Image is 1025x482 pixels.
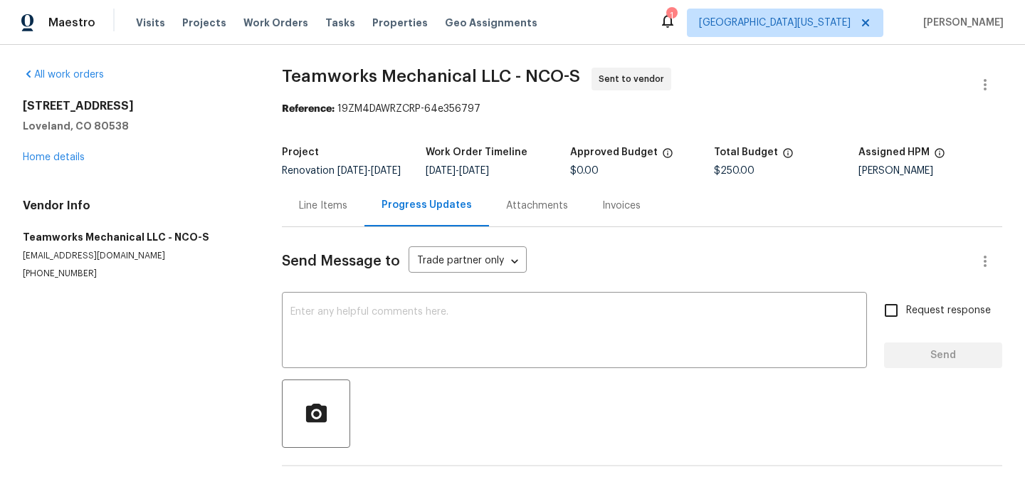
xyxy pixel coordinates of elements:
span: Work Orders [243,16,308,30]
div: Invoices [602,199,641,213]
h2: [STREET_ADDRESS] [23,99,248,113]
h5: Loveland, CO 80538 [23,119,248,133]
h5: Work Order Timeline [426,147,527,157]
h5: Approved Budget [570,147,658,157]
span: The hpm assigned to this work order. [934,147,945,166]
div: Progress Updates [382,198,472,212]
h5: Assigned HPM [858,147,930,157]
span: - [426,166,489,176]
span: Teamworks Mechanical LLC - NCO-S [282,68,580,85]
span: - [337,166,401,176]
span: Tasks [325,18,355,28]
a: Home details [23,152,85,162]
span: Request response [906,303,991,318]
span: The total cost of line items that have been approved by both Opendoor and the Trade Partner. This... [662,147,673,166]
h5: Project [282,147,319,157]
div: Trade partner only [409,250,527,273]
span: [PERSON_NAME] [918,16,1004,30]
span: Sent to vendor [599,72,670,86]
span: Send Message to [282,254,400,268]
span: $0.00 [570,166,599,176]
p: [PHONE_NUMBER] [23,268,248,280]
div: 1 [666,9,676,23]
h4: Vendor Info [23,199,248,213]
span: $250.00 [714,166,755,176]
span: Renovation [282,166,401,176]
span: Geo Assignments [445,16,537,30]
a: All work orders [23,70,104,80]
span: Projects [182,16,226,30]
h5: Teamworks Mechanical LLC - NCO-S [23,230,248,244]
span: [DATE] [459,166,489,176]
div: 19ZM4DAWRZCRP-64e356797 [282,102,1002,116]
h5: Total Budget [714,147,778,157]
span: Visits [136,16,165,30]
span: The total cost of line items that have been proposed by Opendoor. This sum includes line items th... [782,147,794,166]
span: [DATE] [426,166,456,176]
p: [EMAIL_ADDRESS][DOMAIN_NAME] [23,250,248,262]
span: [DATE] [371,166,401,176]
span: Maestro [48,16,95,30]
span: Properties [372,16,428,30]
span: [GEOGRAPHIC_DATA][US_STATE] [699,16,851,30]
b: Reference: [282,104,335,114]
div: [PERSON_NAME] [858,166,1002,176]
div: Attachments [506,199,568,213]
div: Line Items [299,199,347,213]
span: [DATE] [337,166,367,176]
